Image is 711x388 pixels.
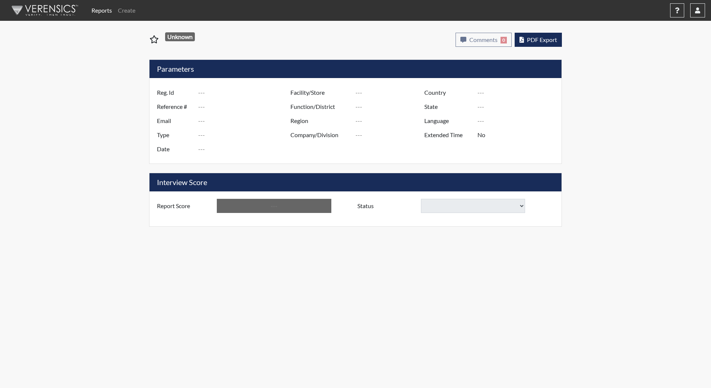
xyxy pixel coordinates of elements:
[419,85,477,100] label: Country
[419,114,477,128] label: Language
[419,128,477,142] label: Extended Time
[149,173,562,191] h5: Interview Score
[285,114,355,128] label: Region
[198,128,292,142] input: ---
[355,128,426,142] input: ---
[217,199,331,213] input: ---
[355,114,426,128] input: ---
[515,33,562,47] button: PDF Export
[151,85,198,100] label: Reg. Id
[149,60,562,78] h5: Parameters
[115,3,138,18] a: Create
[285,85,355,100] label: Facility/Store
[352,199,560,213] div: Document a decision to hire or decline a candiate
[198,100,292,114] input: ---
[151,128,198,142] label: Type
[477,128,560,142] input: ---
[151,114,198,128] label: Email
[151,142,198,156] label: Date
[89,3,115,18] a: Reports
[469,36,498,43] span: Comments
[477,114,560,128] input: ---
[165,32,195,41] span: Unknown
[151,100,198,114] label: Reference #
[355,85,426,100] input: ---
[198,114,292,128] input: ---
[456,33,512,47] button: Comments0
[352,199,421,213] label: Status
[477,85,560,100] input: ---
[419,100,477,114] label: State
[527,36,557,43] span: PDF Export
[285,100,355,114] label: Function/District
[501,37,507,43] span: 0
[355,100,426,114] input: ---
[198,142,292,156] input: ---
[477,100,560,114] input: ---
[151,199,217,213] label: Report Score
[285,128,355,142] label: Company/Division
[198,85,292,100] input: ---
